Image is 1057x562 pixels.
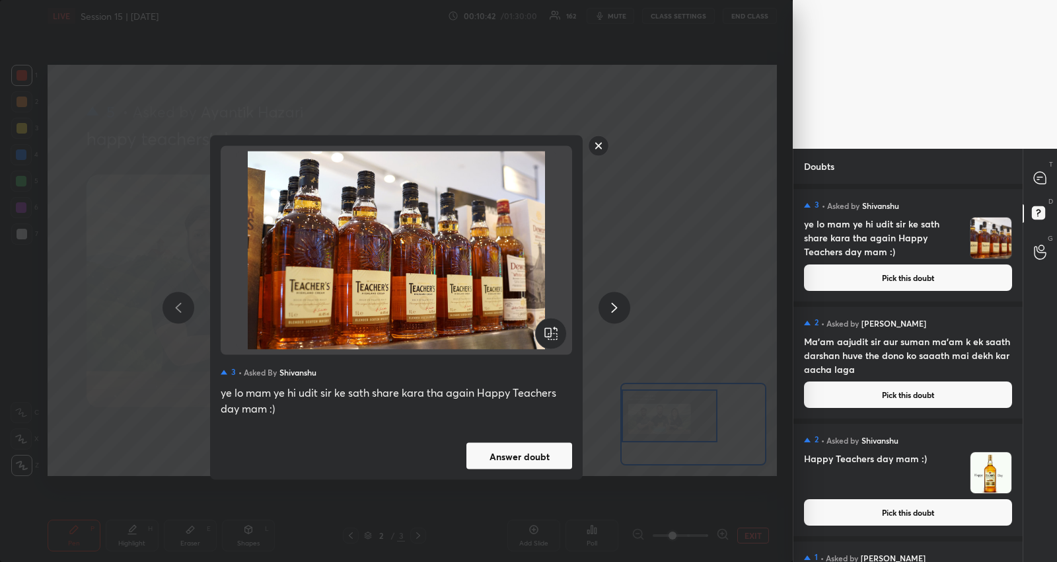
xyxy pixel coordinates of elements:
[815,317,819,328] h5: 2
[821,317,859,329] h5: • Asked by
[804,452,965,494] h4: Happy Teachers day mam :)
[821,434,859,446] h5: • Asked by
[793,184,1023,562] div: grid
[822,200,859,212] h5: • Asked by
[793,149,845,184] p: Doubts
[466,443,572,469] button: Answer doubt
[804,217,965,259] h4: ye lo mam ye hi udit sir ke sath share kara tha again Happy Teachers day mam :)
[231,366,236,377] h5: 3
[815,434,819,445] h5: 2
[238,366,277,380] h5: • Asked by
[970,452,1011,493] img: 1757079296LIFS9Q.jpg
[970,218,1011,259] img: 1757079535WZS3MY.jpeg
[237,151,556,350] img: 1757079535WZS3MY.jpeg
[861,434,898,446] h5: Shivanshu
[1049,159,1053,169] p: T
[861,317,926,329] h5: [PERSON_NAME]
[221,385,572,417] div: ye lo mam ye hi udit sir ke sath share kara tha again Happy Teachers day mam :)
[804,264,1012,291] button: Pick this doubt
[804,335,1012,376] h4: Ma'am aajudit sir aur suman ma'am k ek saath darshan huve the dono ko saaath mai dekh kar aacha laga
[804,499,1012,526] button: Pick this doubt
[279,366,316,380] h5: Shivanshu
[1048,196,1053,206] p: D
[804,381,1012,408] button: Pick this doubt
[1048,233,1053,243] p: G
[862,200,899,212] h5: Shivanshu
[815,200,819,210] h5: 3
